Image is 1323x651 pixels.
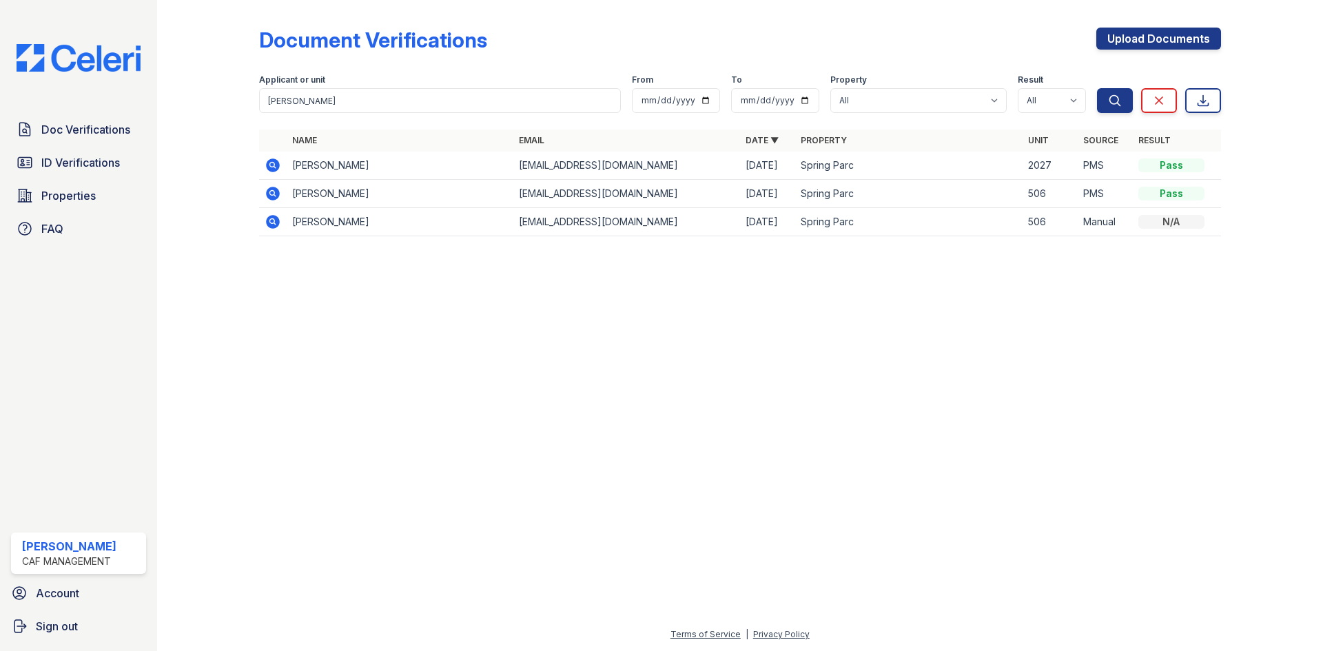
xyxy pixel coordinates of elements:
td: Spring Parc [795,208,1022,236]
label: To [731,74,742,85]
td: 2027 [1023,152,1078,180]
td: [DATE] [740,152,795,180]
input: Search by name, email, or unit number [259,88,621,113]
span: Account [36,585,79,601]
a: FAQ [11,215,146,242]
div: [PERSON_NAME] [22,538,116,555]
span: Sign out [36,618,78,634]
a: Property [801,135,847,145]
td: 506 [1023,208,1078,236]
td: [PERSON_NAME] [287,208,513,236]
td: [EMAIL_ADDRESS][DOMAIN_NAME] [513,208,740,236]
td: Spring Parc [795,152,1022,180]
td: [PERSON_NAME] [287,152,513,180]
a: ID Verifications [11,149,146,176]
td: [EMAIL_ADDRESS][DOMAIN_NAME] [513,180,740,208]
td: [DATE] [740,208,795,236]
label: Applicant or unit [259,74,325,85]
span: Properties [41,187,96,204]
a: Upload Documents [1096,28,1221,50]
td: [EMAIL_ADDRESS][DOMAIN_NAME] [513,152,740,180]
td: Manual [1078,208,1133,236]
td: PMS [1078,152,1133,180]
a: Email [519,135,544,145]
div: Document Verifications [259,28,487,52]
td: [DATE] [740,180,795,208]
td: PMS [1078,180,1133,208]
label: From [632,74,653,85]
div: N/A [1138,215,1204,229]
div: CAF Management [22,555,116,568]
a: Properties [11,182,146,209]
a: Doc Verifications [11,116,146,143]
div: Pass [1138,158,1204,172]
a: Unit [1028,135,1049,145]
label: Result [1018,74,1043,85]
span: ID Verifications [41,154,120,171]
a: Sign out [6,612,152,640]
a: Account [6,579,152,607]
div: Pass [1138,187,1204,200]
span: FAQ [41,220,63,237]
a: Terms of Service [670,629,741,639]
label: Property [830,74,867,85]
td: [PERSON_NAME] [287,180,513,208]
td: Spring Parc [795,180,1022,208]
a: Name [292,135,317,145]
div: | [746,629,748,639]
a: Privacy Policy [753,629,810,639]
a: Result [1138,135,1171,145]
img: CE_Logo_Blue-a8612792a0a2168367f1c8372b55b34899dd931a85d93a1a3d3e32e68fde9ad4.png [6,44,152,72]
td: 506 [1023,180,1078,208]
a: Source [1083,135,1118,145]
a: Date ▼ [746,135,779,145]
span: Doc Verifications [41,121,130,138]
